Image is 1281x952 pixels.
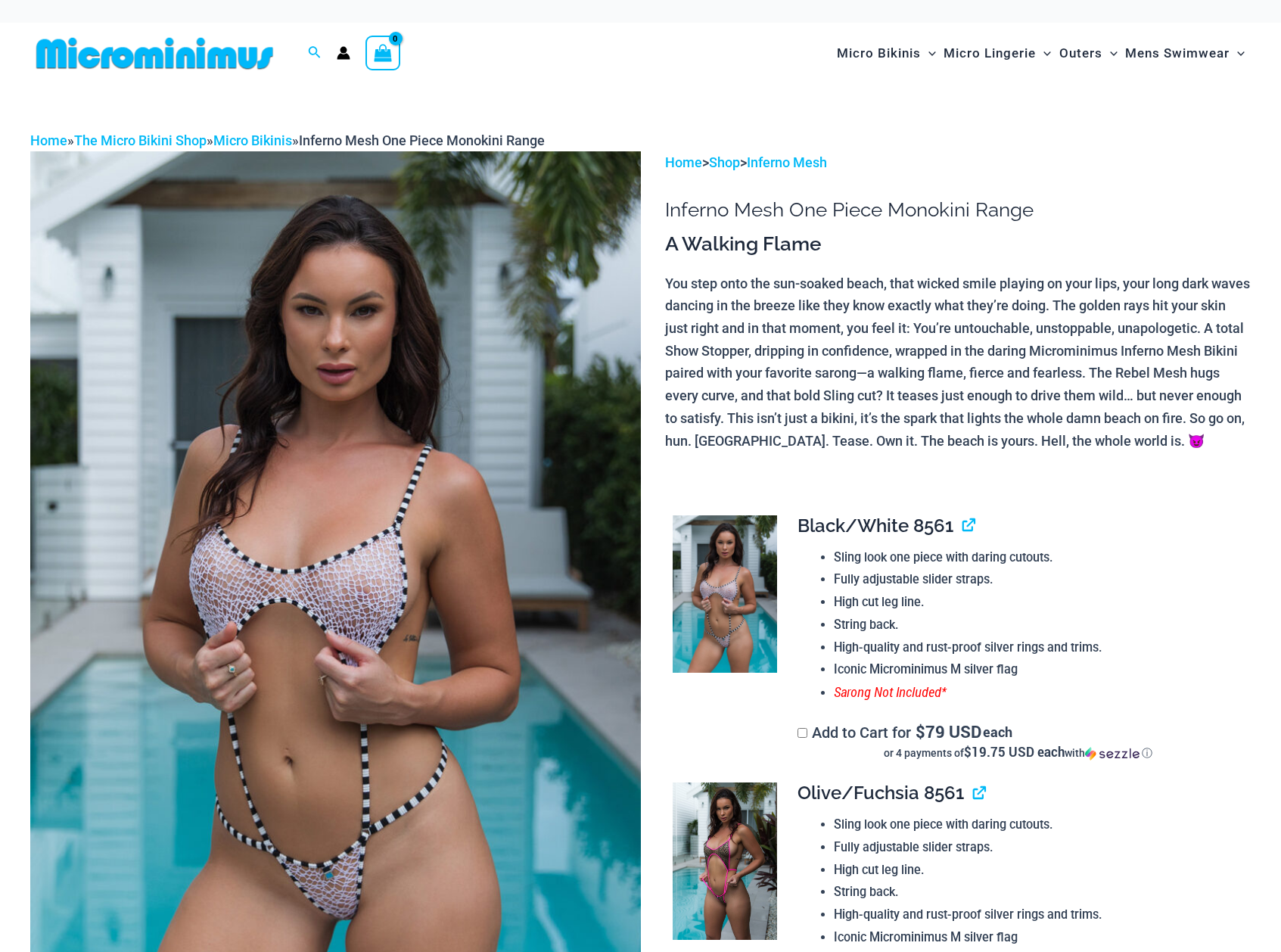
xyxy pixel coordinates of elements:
[308,44,322,63] a: Search icon link
[74,132,207,148] a: The Micro Bikini Shop
[337,46,350,60] a: Account icon link
[365,36,400,70] a: View Shopping Cart, empty
[673,782,778,940] img: Inferno Mesh Olive Fuchsia 8561 One Piece
[837,34,921,73] span: Micro Bikinis
[30,132,67,148] a: Home
[709,154,740,170] a: Shop
[798,745,1239,761] div: or 4 payments of$19.75 USD eachwithSezzle Click to learn more about Sezzle
[834,636,1239,659] li: High-quality and rust-proof silver rings and trims.
[1125,34,1230,73] span: Mens Swimwear
[665,232,1251,257] h3: A Walking Flame
[1102,34,1118,73] span: Menu Toggle
[798,723,1239,761] label: Add to Cart for
[964,743,1065,761] span: $19.75 USD each
[916,724,981,739] span: 79 USD
[798,515,953,537] span: Black/White 8561
[944,34,1036,73] span: Micro Lingerie
[834,904,1239,926] li: High-quality and rust-proof silver rings and trims.
[834,546,1239,569] li: Sling look one piece with daring cutouts.
[833,30,940,76] a: Micro BikinisMenu ToggleMenu Toggle
[1059,34,1102,73] span: Outers
[665,198,1251,222] h1: Inferno Mesh One Piece Monokini Range
[665,154,702,170] a: Home
[1056,30,1121,76] a: OutersMenu ToggleMenu Toggle
[673,515,778,673] img: Inferno Mesh Black White 8561 One Piece
[916,720,925,742] span: $
[665,151,1251,174] p: > >
[798,745,1239,761] div: or 4 payments of with
[299,132,545,148] span: Inferno Mesh One Piece Monokini Range
[921,34,936,73] span: Menu Toggle
[834,591,1239,614] li: High cut leg line.
[834,614,1239,636] li: String back.
[798,728,807,738] input: Add to Cart for$79 USD eachor 4 payments of$19.75 USD eachwithSezzle Click to learn more about Se...
[747,154,827,170] a: Inferno Mesh
[1036,34,1051,73] span: Menu Toggle
[831,28,1251,79] nav: Site Navigation
[665,272,1251,453] p: You step onto the sun-soaked beach, that wicked smile playing on your lips, your long dark waves ...
[1085,747,1140,761] img: Sezzle
[1121,30,1248,76] a: Mens SwimwearMenu ToggleMenu Toggle
[834,836,1239,859] li: Fully adjustable slider straps.
[940,30,1055,76] a: Micro LingerieMenu ToggleMenu Toggle
[798,782,964,804] span: Olive/Fuchsia 8561
[834,859,1239,882] li: High cut leg line.
[834,568,1239,591] li: Fully adjustable slider straps.
[1230,34,1245,73] span: Menu Toggle
[834,658,1239,681] li: Iconic Microminimus M silver flag
[834,684,947,700] span: Sarong Not Included*
[983,724,1012,739] span: each
[834,881,1239,904] li: String back.
[213,132,292,148] a: Micro Bikinis
[834,814,1239,836] li: Sling look one piece with daring cutouts.
[30,36,279,70] img: MM SHOP LOGO FLAT
[30,132,545,148] span: » » »
[834,926,1239,949] li: Iconic Microminimus M silver flag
